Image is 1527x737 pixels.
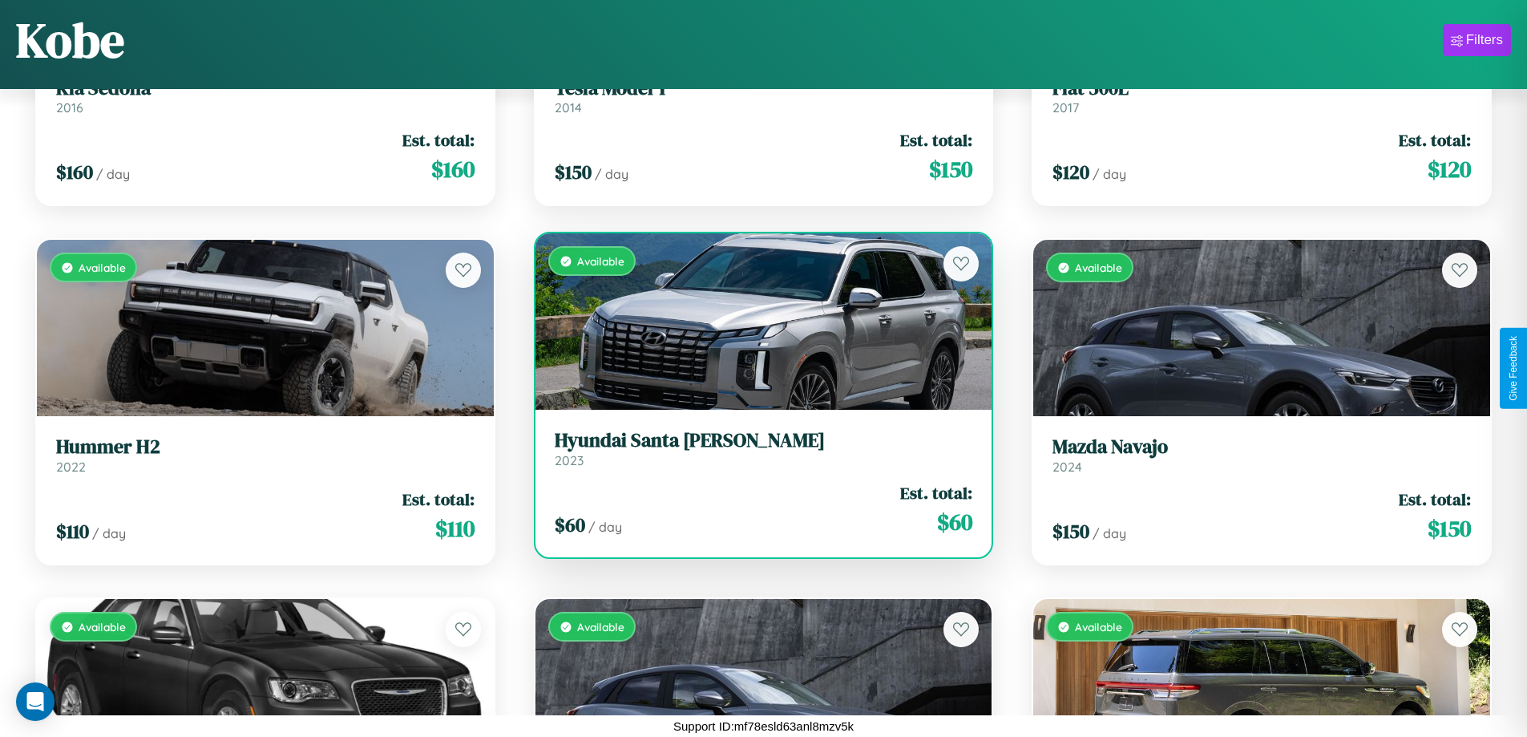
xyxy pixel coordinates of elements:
[595,166,628,182] span: / day
[1093,525,1126,541] span: / day
[929,153,972,185] span: $ 150
[1399,128,1471,152] span: Est. total:
[56,77,475,116] a: Kia Sedona2016
[937,506,972,538] span: $ 60
[56,435,475,475] a: Hummer H22022
[1052,77,1471,116] a: Fiat 500L2017
[56,518,89,545] span: $ 110
[555,159,592,185] span: $ 150
[900,481,972,504] span: Est. total:
[1428,512,1471,545] span: $ 150
[16,7,124,73] h1: Kobe
[79,620,126,634] span: Available
[56,459,86,475] span: 2022
[16,682,55,721] div: Open Intercom Messenger
[555,99,582,115] span: 2014
[402,128,475,152] span: Est. total:
[1399,488,1471,511] span: Est. total:
[588,519,622,535] span: / day
[1093,166,1126,182] span: / day
[1052,435,1471,475] a: Mazda Navajo2024
[1428,153,1471,185] span: $ 120
[1052,99,1079,115] span: 2017
[555,452,584,468] span: 2023
[1508,336,1519,401] div: Give Feedback
[56,159,93,185] span: $ 160
[435,512,475,545] span: $ 110
[577,620,624,634] span: Available
[1443,24,1511,56] button: Filters
[56,99,83,115] span: 2016
[92,525,126,541] span: / day
[1052,459,1082,475] span: 2024
[96,166,130,182] span: / day
[1052,159,1089,185] span: $ 120
[900,128,972,152] span: Est. total:
[1052,518,1089,545] span: $ 150
[1075,261,1122,274] span: Available
[555,429,973,452] h3: Hyundai Santa [PERSON_NAME]
[1052,435,1471,459] h3: Mazda Navajo
[555,77,973,116] a: Tesla Model Y2014
[1466,32,1503,48] div: Filters
[555,512,585,538] span: $ 60
[1075,620,1122,634] span: Available
[79,261,126,274] span: Available
[431,153,475,185] span: $ 160
[555,429,973,468] a: Hyundai Santa [PERSON_NAME]2023
[402,488,475,511] span: Est. total:
[56,435,475,459] h3: Hummer H2
[577,254,624,268] span: Available
[673,715,854,737] p: Support ID: mf78esld63anl8mzv5k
